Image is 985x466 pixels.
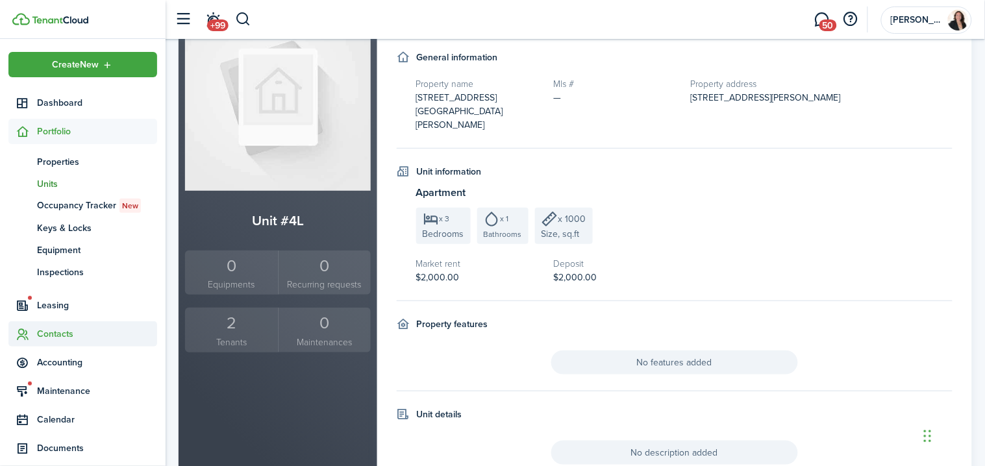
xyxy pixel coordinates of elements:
[8,151,157,173] a: Properties
[417,51,498,64] h4: General information
[188,336,275,349] small: Tenants
[282,311,368,336] div: 0
[8,261,157,283] a: Inspections
[416,271,460,284] span: $2,000.00
[282,254,368,278] div: 0
[423,227,464,241] span: Bedrooms
[417,165,482,178] h4: Unit information
[37,155,157,169] span: Properties
[8,90,157,116] a: Dashboard
[417,317,488,331] h4: Property features
[12,13,30,25] img: TenantCloud
[282,278,368,291] small: Recurring requests
[235,8,251,31] button: Search
[416,257,541,271] h5: Market rent
[37,441,157,455] span: Documents
[185,308,278,352] a: 2Tenants
[417,408,462,421] h4: Unit details
[37,96,157,110] span: Dashboard
[819,19,837,31] span: 50
[185,5,371,191] img: Unit avatar
[53,60,99,69] span: Create New
[553,77,678,91] h5: Mls #
[37,327,157,341] span: Contacts
[278,308,371,352] a: 0Maintenances
[551,350,798,374] span: No features added
[122,200,138,212] span: New
[553,91,561,104] span: —
[37,177,157,191] span: Units
[185,210,371,231] h2: Unit #4L
[920,404,985,466] iframe: Chat Widget
[278,251,371,295] a: 0Recurring requests
[8,217,157,239] a: Keys & Locks
[551,441,798,465] span: No description added
[37,413,157,426] span: Calendar
[201,3,226,36] a: Notifications
[188,311,275,336] div: 2
[37,243,157,257] span: Equipment
[171,7,196,32] button: Open sidebar
[416,185,953,201] h3: Apartment
[37,265,157,279] span: Inspections
[8,52,157,77] button: Open menu
[37,356,157,369] span: Accounting
[891,16,943,25] span: Roselynn Property Management LLC.
[553,257,678,271] h5: Deposit
[282,336,368,349] small: Maintenances
[37,299,157,312] span: Leasing
[207,19,229,31] span: +99
[37,221,157,235] span: Keys & Locks
[8,173,157,195] a: Units
[416,91,503,132] span: [STREET_ADDRESS][GEOGRAPHIC_DATA][PERSON_NAME]
[542,227,580,241] span: Size, sq.ft
[691,77,953,91] h5: Property address
[924,417,932,456] div: Drag
[840,8,862,31] button: Open resource center
[188,278,275,291] small: Equipments
[484,228,522,240] span: Bathrooms
[440,215,450,223] span: x 3
[553,271,597,284] span: $2,000.00
[37,125,157,138] span: Portfolio
[185,251,278,295] a: 0Equipments
[691,91,841,104] span: [STREET_ADDRESS][PERSON_NAME]
[558,212,586,226] span: x 1000
[948,10,969,31] img: Roselynn Property Management LLC.
[32,16,88,24] img: TenantCloud
[8,239,157,261] a: Equipment
[501,215,509,223] span: x 1
[8,195,157,217] a: Occupancy TrackerNew
[37,384,157,398] span: Maintenance
[188,254,275,278] div: 0
[416,77,541,91] h5: Property name
[810,3,834,36] a: Messaging
[37,199,157,213] span: Occupancy Tracker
